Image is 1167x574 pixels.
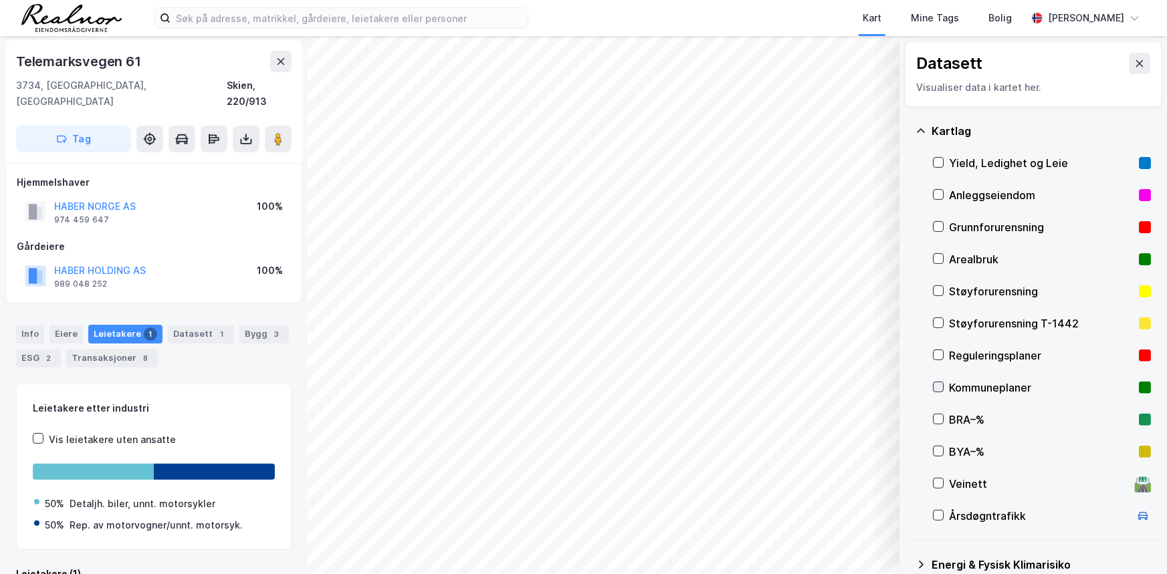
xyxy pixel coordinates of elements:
div: 3 [270,327,284,341]
div: Energi & Fysisk Klimarisiko [932,557,1151,573]
div: Støyforurensning [949,283,1134,299]
div: Arealbruk [949,251,1134,267]
div: Bygg [239,325,289,343]
div: Årsdøgntrafikk [949,508,1130,524]
div: Støyforurensning T-1442 [949,315,1134,331]
div: Veinett [949,476,1130,492]
input: Søk på adresse, matrikkel, gårdeiere, leietakere eller personer [171,8,528,28]
div: Reguleringsplaner [949,347,1134,364]
div: Skien, 220/913 [227,78,292,110]
div: 50% [45,517,64,533]
div: Mine Tags [911,10,959,26]
div: Kart [863,10,881,26]
div: Info [16,325,44,343]
div: 3734, [GEOGRAPHIC_DATA], [GEOGRAPHIC_DATA] [16,78,227,110]
div: Vis leietakere uten ansatte [49,432,176,448]
div: Leietakere [88,325,163,343]
div: Gårdeiere [17,239,291,255]
div: Detaljh. biler, unnt. motorsykler [70,496,215,512]
div: Datasett [168,325,234,343]
div: Kommuneplaner [949,380,1134,396]
button: Tag [16,126,131,152]
div: 🛣️ [1134,475,1152,492]
div: 100% [257,198,283,214]
div: 100% [257,263,283,279]
iframe: Chat Widget [1100,510,1167,574]
div: BYA–% [949,444,1134,460]
div: Transaksjoner [66,349,158,368]
div: Eiere [49,325,83,343]
div: 8 [139,351,152,365]
div: Bolig [988,10,1012,26]
div: Telemarksvegen 61 [16,51,144,72]
div: Kontrollprogram for chat [1100,510,1167,574]
div: Datasett [916,53,982,74]
div: Anleggseiendom [949,187,1134,203]
div: 989 048 252 [54,279,107,289]
div: BRA–% [949,412,1134,428]
div: 1 [215,327,229,341]
img: realnor-logo.934646d98de889bb5806.png [21,4,122,32]
div: [PERSON_NAME] [1048,10,1124,26]
div: 974 459 647 [54,214,109,225]
div: Grunnforurensning [949,219,1134,235]
div: ESG [16,349,61,368]
div: Rep. av motorvogner/unnt. motorsyk. [70,517,243,533]
div: Hjemmelshaver [17,174,291,190]
div: Kartlag [932,123,1151,139]
div: Yield, Ledighet og Leie [949,155,1134,171]
div: Visualiser data i kartet her. [916,80,1150,96]
div: 2 [42,351,56,365]
div: 50% [45,496,64,512]
div: Leietakere etter industri [33,400,275,416]
div: 1 [144,327,157,341]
